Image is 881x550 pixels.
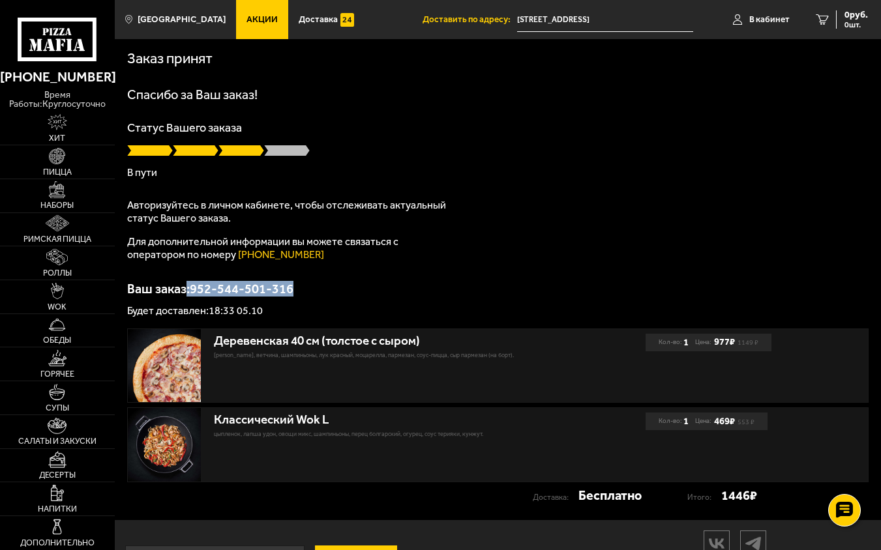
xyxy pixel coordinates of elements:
[40,201,74,210] span: Наборы
[738,420,754,424] s: 553 ₽
[49,134,65,143] span: Хит
[299,15,338,24] span: Доставка
[43,168,72,177] span: Пицца
[683,334,689,351] b: 1
[695,334,711,351] span: Цена:
[214,412,561,427] div: Классический Wok L
[738,340,758,345] s: 1149 ₽
[43,336,71,345] span: Обеды
[127,88,869,101] h1: Спасибо за Ваш заказ!
[844,21,868,29] span: 0 шт.
[214,351,561,360] p: [PERSON_NAME], ветчина, шампиньоны, лук красный, моцарелла, пармезан, соус-пицца, сыр пармезан (н...
[683,412,689,430] b: 1
[517,8,693,32] input: Ваш адрес доставки
[138,15,226,24] span: [GEOGRAPHIC_DATA]
[18,437,97,446] span: Салаты и закуски
[214,334,561,349] div: Деревенская 40 см (толстое с сыром)
[714,416,735,427] b: 469 ₽
[38,505,77,514] span: Напитки
[749,15,790,24] span: В кабинет
[340,13,354,27] img: 15daf4d41897b9f0e9f617042186c801.svg
[46,404,69,412] span: Супы
[659,334,689,351] div: Кол-во:
[127,51,213,66] h1: Заказ принят
[127,235,453,261] p: Для дополнительной информации вы можете связаться с оператором по номеру
[127,306,869,316] p: Будет доставлен: 18:33 05.10
[127,282,869,295] p: Ваш заказ: 952-544-501-316
[423,15,517,24] span: Доставить по адресу:
[39,471,76,480] span: Десерты
[127,167,869,178] p: В пути
[695,412,711,430] span: Цена:
[844,10,868,20] span: 0 руб.
[714,336,735,348] b: 977 ₽
[721,487,757,504] strong: 1446 ₽
[687,489,721,506] p: Итого:
[246,15,278,24] span: Акции
[48,303,67,311] span: WOK
[578,487,642,504] strong: Бесплатно
[659,412,689,430] div: Кол-во:
[533,489,578,506] p: Доставка:
[43,269,72,278] span: Роллы
[127,122,869,134] p: Статус Вашего заказа
[214,429,561,439] p: цыпленок, лапша удон, овощи микс, шампиньоны, перец болгарский, огурец, соус терияки, кунжут.
[20,539,95,547] span: Дополнительно
[40,370,74,379] span: Горячее
[238,248,324,261] a: [PHONE_NUMBER]
[23,235,91,244] span: Римская пицца
[127,199,453,225] p: Авторизуйтесь в личном кабинете, чтобы отслеживать актуальный статус Вашего заказа.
